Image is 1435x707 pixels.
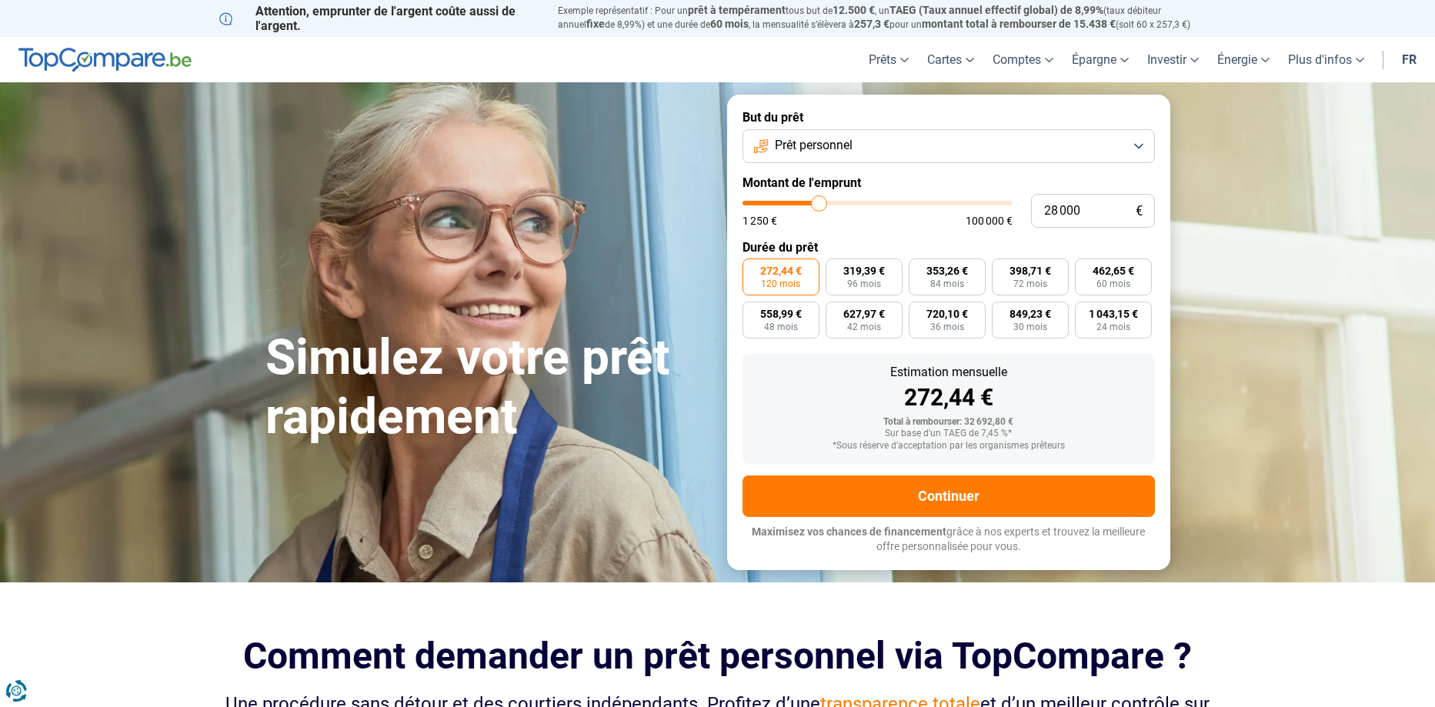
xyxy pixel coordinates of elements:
[219,635,1216,677] h2: Comment demander un prêt personnel via TopCompare ?
[859,37,918,82] a: Prêts
[755,386,1143,409] div: 272,44 €
[1096,322,1130,332] span: 24 mois
[743,240,1155,255] label: Durée du prêt
[558,4,1216,32] p: Exemple représentatif : Pour un tous but de , un (taux débiteur annuel de 8,99%) et une durée de ...
[926,265,968,276] span: 353,26 €
[1089,308,1138,319] span: 1 043,15 €
[983,37,1063,82] a: Comptes
[922,18,1116,30] span: montant total à rembourser de 15.438 €
[1393,37,1426,82] a: fr
[930,322,964,332] span: 36 mois
[1208,37,1279,82] a: Énergie
[843,265,885,276] span: 319,39 €
[1013,322,1047,332] span: 30 mois
[743,110,1155,125] label: But du prêt
[930,279,964,288] span: 84 mois
[854,18,889,30] span: 257,3 €
[586,18,605,30] span: fixe
[847,322,881,332] span: 42 mois
[710,18,749,30] span: 60 mois
[926,308,968,319] span: 720,10 €
[265,328,709,447] h1: Simulez votre prêt rapidement
[743,525,1155,555] p: grâce à nos experts et trouvez la meilleure offre personnalisée pour vous.
[1010,265,1051,276] span: 398,71 €
[833,4,875,16] span: 12.500 €
[743,175,1155,190] label: Montant de l'emprunt
[1013,279,1047,288] span: 72 mois
[966,215,1013,226] span: 100 000 €
[889,4,1103,16] span: TAEG (Taux annuel effectif global) de 8,99%
[843,308,885,319] span: 627,97 €
[743,215,777,226] span: 1 250 €
[743,129,1155,163] button: Prêt personnel
[755,441,1143,452] div: *Sous réserve d'acceptation par les organismes prêteurs
[1063,37,1138,82] a: Épargne
[743,475,1155,517] button: Continuer
[847,279,881,288] span: 96 mois
[755,429,1143,439] div: Sur base d'un TAEG de 7,45 %*
[761,279,800,288] span: 120 mois
[760,265,802,276] span: 272,44 €
[1136,205,1143,218] span: €
[755,417,1143,428] div: Total à rembourser: 32 692,80 €
[1096,279,1130,288] span: 60 mois
[1093,265,1134,276] span: 462,65 €
[918,37,983,82] a: Cartes
[775,137,853,154] span: Prêt personnel
[752,525,946,538] span: Maximisez vos chances de financement
[219,4,539,33] p: Attention, emprunter de l'argent coûte aussi de l'argent.
[755,366,1143,379] div: Estimation mensuelle
[760,308,802,319] span: 558,99 €
[1010,308,1051,319] span: 849,23 €
[1138,37,1208,82] a: Investir
[18,48,192,72] img: TopCompare
[764,322,798,332] span: 48 mois
[688,4,786,16] span: prêt à tempérament
[1279,37,1373,82] a: Plus d'infos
